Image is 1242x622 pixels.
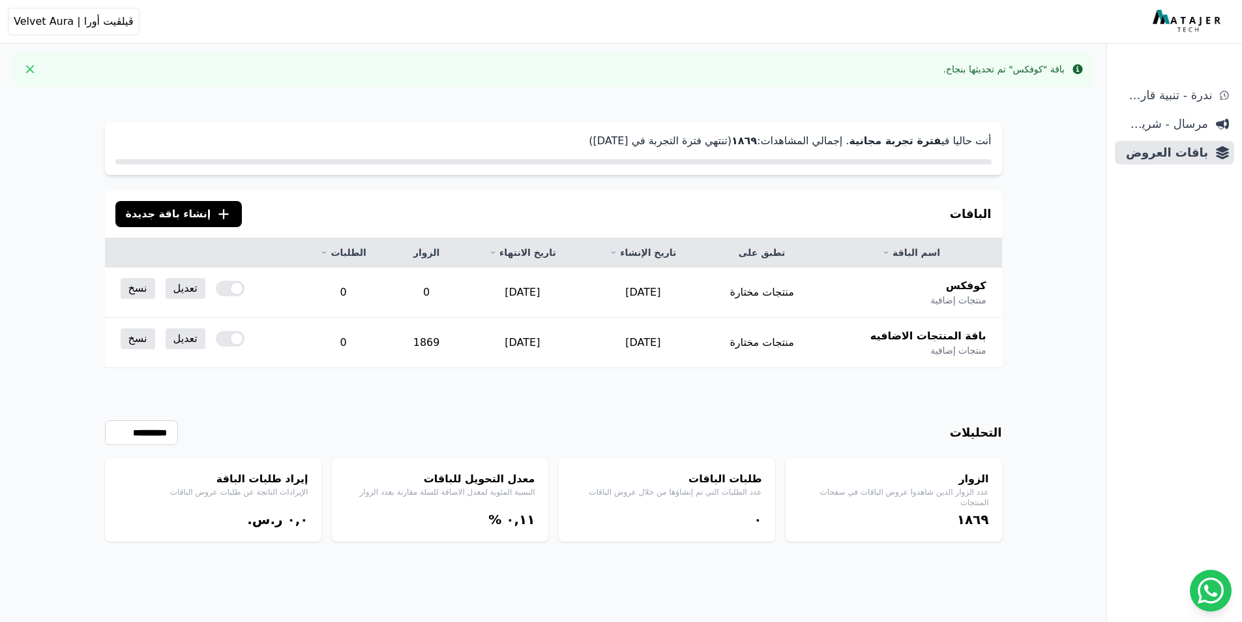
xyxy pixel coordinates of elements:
button: إنشاء باقة جديدة [115,201,243,227]
td: [DATE] [583,268,703,318]
a: الطلبات [312,246,376,259]
strong: ١٨٦٩ [732,134,757,147]
span: باقة المنتجات الاضافيه [870,328,986,344]
span: % [488,512,501,527]
th: تطبق على [703,238,821,268]
a: تاريخ الإنشاء [599,246,688,259]
button: ڤيلڤيت أورا | Velvet Aura [8,8,140,35]
span: باقات العروض [1120,144,1208,162]
span: ر.س. [247,512,282,527]
th: الزوار [391,238,462,268]
div: ١٨٦٩ [799,510,989,529]
img: MatajerTech Logo [1153,10,1224,33]
td: [DATE] [462,268,583,318]
strong: فترة تجربة مجانية [849,134,941,147]
a: تعديل [166,328,205,349]
td: [DATE] [462,318,583,368]
h3: التحليلات [950,424,1002,442]
a: نسخ [121,278,155,299]
span: كوفكس [946,278,986,294]
span: ڤيلڤيت أورا | Velvet Aura [14,14,134,29]
h4: إيراد طلبات الباقة [118,471,308,487]
td: منتجات مختارة [703,268,821,318]
span: إنشاء باقة جديدة [126,206,211,222]
p: عدد الطلبات التي تم إنشاؤها من خلال عروض الباقات [572,487,762,497]
a: تعديل [166,278,205,299]
bdi: ۰,١١ [506,512,535,527]
h3: الباقات [950,205,992,223]
h4: معدل التحويل للباقات [345,471,535,487]
p: عدد الزوار الذين شاهدوا عروض الباقات في صفحات المنتجات [799,487,989,508]
span: منتجات إضافية [930,344,986,357]
td: [DATE] [583,318,703,368]
a: تاريخ الانتهاء [478,246,567,259]
p: أنت حاليا في . إجمالي المشاهدات: (تنتهي فترة التجربة في [DATE]) [115,133,992,149]
div: باقة "كوفكس" تم تحديثها بنجاح. [943,63,1065,76]
a: نسخ [121,328,155,349]
div: ۰ [572,510,762,529]
span: ندرة - تنبية قارب علي النفاذ [1120,86,1212,104]
td: منتجات مختارة [703,318,821,368]
td: 0 [296,268,391,318]
span: مرسال - شريط دعاية [1120,115,1208,133]
a: اسم الباقة [836,246,986,259]
span: منتجات إضافية [930,294,986,307]
h4: طلبات الباقات [572,471,762,487]
h4: الزوار [799,471,989,487]
td: 1869 [391,318,462,368]
td: 0 [391,268,462,318]
button: Close [20,59,40,80]
td: 0 [296,318,391,368]
p: النسبة المئوية لمعدل الاضافة للسلة مقارنة بعدد الزوار [345,487,535,497]
bdi: ۰,۰ [287,512,308,527]
p: الإيرادات الناتجة عن طلبات عروض الباقات [118,487,308,497]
